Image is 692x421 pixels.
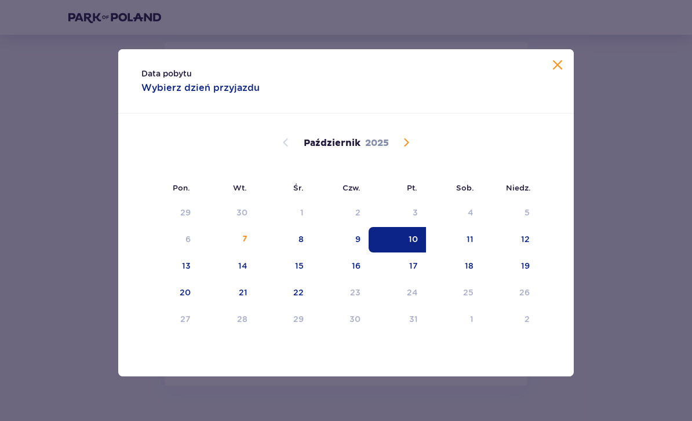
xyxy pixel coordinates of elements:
div: 7 [242,233,247,245]
div: 12 [521,233,530,245]
div: 4 [468,207,474,218]
div: 17 [409,260,418,272]
small: Śr. [293,183,304,192]
small: Sob. [456,183,474,192]
td: Data niedostępna. środa, 29 października 2025 [256,307,312,332]
td: 22 [256,280,312,306]
td: Data niedostępna. wtorek, 28 października 2025 [199,307,256,332]
td: Data niedostępna. czwartek, 30 października 2025 [312,307,369,332]
div: 22 [293,287,304,298]
div: 18 [465,260,474,272]
td: 20 [141,280,199,306]
td: 14 [199,254,256,279]
td: Data niedostępna. poniedziałek, 29 września 2025 [141,200,199,226]
div: 11 [467,233,474,245]
td: 15 [256,254,312,279]
small: Niedz. [506,183,531,192]
div: 10 [409,233,418,245]
div: 15 [295,260,304,272]
td: Data niedostępna. niedziela, 5 października 2025 [482,200,538,226]
div: 2 [355,207,360,218]
small: Wt. [233,183,247,192]
div: 23 [350,287,360,298]
div: 3 [413,207,418,218]
td: 7 [199,227,256,252]
p: 2025 [365,137,389,149]
td: Data niedostępna. sobota, 25 października 2025 [426,280,482,306]
div: 24 [407,287,418,298]
button: Zamknij [551,58,564,73]
td: Data niedostępna. piątek, 31 października 2025 [369,307,426,332]
div: 28 [237,313,247,325]
div: 16 [352,260,360,272]
div: 19 [521,260,530,272]
td: 13 [141,254,199,279]
td: Data niedostępna. piątek, 3 października 2025 [369,200,426,226]
div: 21 [239,287,247,298]
td: 18 [426,254,482,279]
td: 21 [199,280,256,306]
td: Data niedostępna. sobota, 4 października 2025 [426,200,482,226]
div: 1 [300,207,304,218]
div: 30 [349,313,360,325]
td: Data niedostępna. środa, 1 października 2025 [256,200,312,226]
div: 29 [293,313,304,325]
small: Pt. [407,183,417,192]
p: Wybierz dzień przyjazdu [141,82,260,94]
small: Czw. [343,183,360,192]
button: Następny miesiąc [399,136,413,149]
div: 8 [298,233,304,245]
div: 6 [185,233,191,245]
td: Data niedostępna. wtorek, 30 września 2025 [199,200,256,226]
div: 25 [463,287,474,298]
td: Data niedostępna. poniedziałek, 27 października 2025 [141,307,199,332]
div: 14 [238,260,247,272]
button: Poprzedni miesiąc [279,136,293,149]
td: 12 [482,227,538,252]
td: Data niedostępna. piątek, 24 października 2025 [369,280,426,306]
div: 26 [519,287,530,298]
td: 16 [312,254,369,279]
td: Data niedostępna. niedziela, 2 listopada 2025 [482,307,538,332]
td: 11 [426,227,482,252]
td: Data niedostępna. czwartek, 2 października 2025 [312,200,369,226]
p: Data pobytu [141,68,192,79]
div: 9 [355,233,360,245]
td: Data niedostępna. poniedziałek, 6 października 2025 [141,227,199,252]
td: Data niedostępna. sobota, 1 listopada 2025 [426,307,482,332]
div: 5 [525,207,530,218]
div: 20 [180,287,191,298]
div: 1 [470,313,474,325]
div: 27 [180,313,191,325]
td: 9 [312,227,369,252]
td: 17 [369,254,426,279]
td: 8 [256,227,312,252]
td: Data niedostępna. czwartek, 23 października 2025 [312,280,369,306]
td: Data zaznaczona. piątek, 10 października 2025 [369,227,426,252]
div: 31 [409,313,418,325]
td: Data niedostępna. niedziela, 26 października 2025 [482,280,538,306]
div: 30 [236,207,247,218]
td: 19 [482,254,538,279]
p: Październik [304,137,360,149]
div: 13 [182,260,191,272]
small: Pon. [173,183,190,192]
div: 29 [180,207,191,218]
div: 2 [525,313,530,325]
